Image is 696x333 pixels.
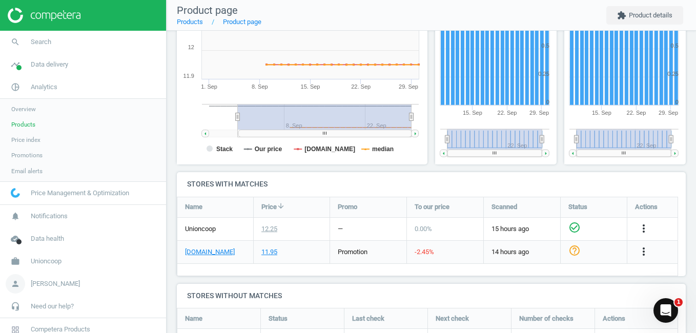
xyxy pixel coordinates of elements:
span: Name [185,314,202,323]
span: Unioncoop [185,224,216,234]
span: Search [31,37,51,47]
span: 0.00 % [415,225,432,233]
span: Promotions [11,151,43,159]
h4: Stores without matches [177,284,686,308]
tspan: 15. Sep [301,84,320,90]
tspan: Stack [216,145,233,153]
span: Data health [31,234,64,243]
text: 0.5 [671,43,679,49]
tspan: [DOMAIN_NAME] [304,145,355,153]
span: Name [185,202,202,212]
span: -2.45 % [415,248,434,256]
i: timeline [6,55,25,74]
i: check_circle_outline [568,221,581,234]
text: 0 [546,99,549,105]
span: Status [269,314,288,323]
img: ajHJNr6hYgQAAAAASUVORK5CYII= [8,8,80,23]
span: Actions [603,314,625,323]
i: work [6,252,25,271]
span: Number of checks [519,314,574,323]
a: [DOMAIN_NAME] [185,247,235,257]
span: Price Management & Optimization [31,189,129,198]
span: Need our help? [31,302,74,311]
span: Last check [352,314,384,323]
span: 1 [674,298,683,306]
i: cloud_done [6,229,25,248]
tspan: Our price [255,145,282,153]
span: Promo [338,202,357,212]
i: arrow_downward [277,202,285,210]
text: 0.25 [539,71,549,77]
text: 11.9 [183,73,194,79]
tspan: 29. Sep [659,110,678,116]
button: extensionProduct details [606,6,683,25]
iframe: Intercom live chat [653,298,678,323]
span: Status [568,202,587,212]
img: wGWNvw8QSZomAAAAABJRU5ErkJggg== [11,188,20,198]
tspan: 22. Sep [351,84,371,90]
span: Next check [436,314,469,323]
span: [PERSON_NAME] [31,279,80,288]
i: more_vert [638,245,650,258]
div: 12.25 [261,224,277,234]
i: headset_mic [6,297,25,316]
tspan: 15. Sep [463,110,482,116]
i: person [6,274,25,294]
i: help_outline [568,244,581,257]
text: 12 [188,44,194,50]
div: 11.95 [261,247,277,257]
tspan: 1. Sep [201,84,217,90]
i: extension [617,11,626,20]
button: more_vert [638,245,650,259]
i: search [6,32,25,52]
i: pie_chart_outlined [6,77,25,97]
span: Analytics [31,82,57,92]
span: Price index [11,136,40,144]
text: 0.5 [542,43,549,49]
tspan: 22. Sep [627,110,646,116]
text: 0 [675,99,679,105]
span: Unioncoop [31,257,62,266]
span: Overview [11,105,36,113]
span: 14 hours ago [492,247,552,257]
span: 15 hours ago [492,224,552,234]
tspan: 29. Sep [529,110,549,116]
div: — [338,224,343,234]
tspan: 15. Sep [592,110,611,116]
span: Scanned [492,202,517,212]
button: more_vert [638,222,650,236]
span: Price [261,202,277,212]
span: Actions [635,202,658,212]
h4: Stores with matches [177,172,686,196]
tspan: 22. Sep [498,110,517,116]
a: Products [177,18,203,26]
tspan: 29. Sep [399,84,418,90]
text: 0.25 [668,71,679,77]
i: notifications [6,206,25,226]
span: To our price [415,202,449,212]
span: Products [11,120,35,129]
span: Data delivery [31,60,68,69]
a: Product page [223,18,261,26]
span: Notifications [31,212,68,221]
span: Email alerts [11,167,43,175]
tspan: median [372,145,394,153]
tspan: 8. Sep [252,84,268,90]
i: more_vert [638,222,650,235]
span: Product page [177,4,238,16]
span: promotion [338,248,367,256]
